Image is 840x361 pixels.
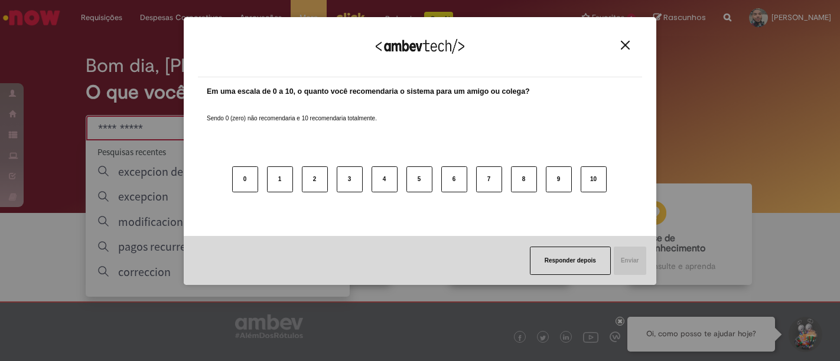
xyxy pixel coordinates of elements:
[207,100,377,123] label: Sendo 0 (zero) não recomendaria e 10 recomendaria totalmente.
[511,166,537,192] button: 8
[337,166,363,192] button: 3
[530,247,611,275] button: Responder depois
[581,166,607,192] button: 10
[441,166,467,192] button: 6
[302,166,328,192] button: 2
[406,166,432,192] button: 5
[267,166,293,192] button: 1
[232,166,258,192] button: 0
[617,40,633,50] button: Close
[376,39,464,54] img: Logo Ambevtech
[621,41,630,50] img: Close
[207,86,530,97] label: Em uma escala de 0 a 10, o quanto você recomendaria o sistema para um amigo ou colega?
[372,166,398,192] button: 4
[546,166,572,192] button: 9
[476,166,502,192] button: 7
